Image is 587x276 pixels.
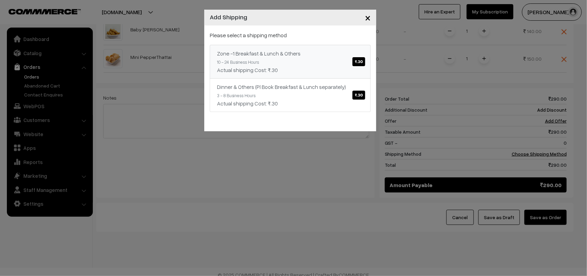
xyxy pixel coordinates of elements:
[217,99,363,108] div: Actual shipping Cost: ₹.30
[217,93,256,98] small: 3 - 8 Business Hours
[359,7,376,28] button: Close
[352,57,365,66] span: ₹.30
[210,45,371,79] a: Zone -1 Breakfast & Lunch & Others₹.30 10 - 24 Business HoursActual shipping Cost: ₹.30
[217,59,259,65] small: 10 - 24 Business Hours
[210,78,371,112] a: Dinner & Others (Pl Book Breakfast & Lunch separately)₹.30 3 - 8 Business HoursActual shipping Co...
[217,49,363,58] div: Zone -1 Breakfast & Lunch & Others
[217,66,363,74] div: Actual shipping Cost: ₹.30
[210,31,371,39] p: Please select a shipping method
[210,12,247,22] h4: Add Shipping
[352,91,365,100] span: ₹.30
[365,11,371,24] span: ×
[217,83,363,91] div: Dinner & Others (Pl Book Breakfast & Lunch separately)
